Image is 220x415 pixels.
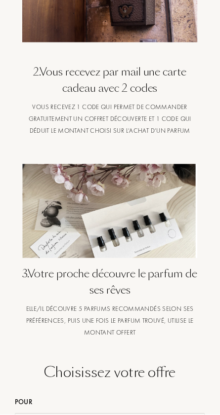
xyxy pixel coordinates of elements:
[15,398,205,408] div: Pour
[22,266,198,299] div: 3 . Votre proche découvre le parfum de ses rêves
[22,102,198,137] div: Vous recevez 1 code qui permet de commander gratuitement un coffret découverte et 1 code qui dédu...
[22,303,198,339] div: Elle/il découvre 5 parfums recommandés selon ses préférences, puis une fois le parfum trouvé, uti...
[22,164,198,259] img: gift_3.jpg
[15,364,205,383] h2: Choisissez votre offre
[22,64,198,97] div: 2 . Vous recevez par mail une carte cadeau avec 2 codes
